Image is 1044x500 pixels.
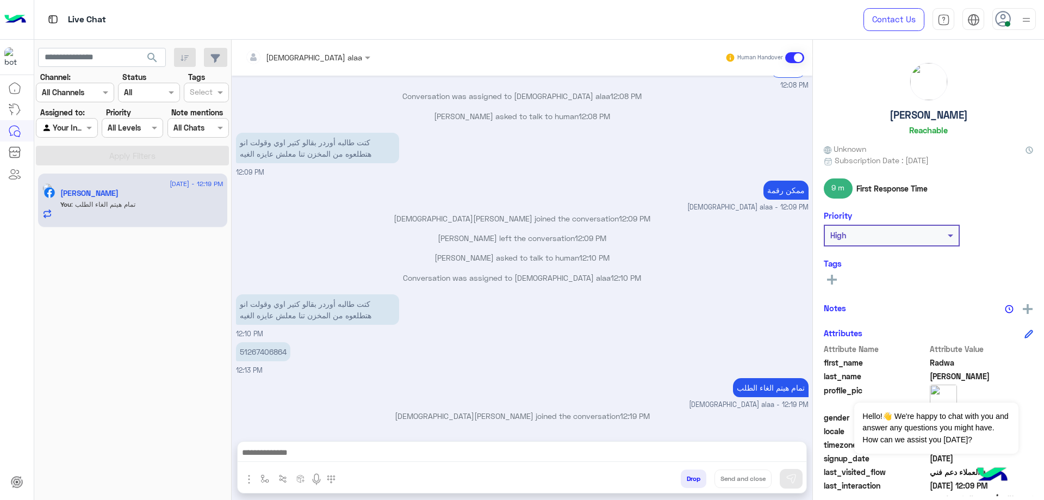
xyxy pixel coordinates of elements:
img: notes [1005,305,1014,313]
span: [DATE] - 12:19 PM [170,179,223,189]
h5: Radwa Ali [60,189,119,198]
h6: Priority [824,211,852,220]
span: 12:09 PM [619,214,650,223]
img: send voice note [310,473,323,486]
button: Trigger scenario [274,470,292,487]
span: خدمة العملاء دعم فني [930,466,1034,478]
span: 12:09 PM [575,233,606,243]
span: 2024-10-01T05:43:19.791Z [930,453,1034,464]
span: [DEMOGRAPHIC_DATA] alaa - 12:09 PM [687,202,809,213]
span: Attribute Name [824,343,928,355]
img: Trigger scenario [278,474,287,483]
img: create order [296,474,305,483]
span: 12:19 PM [620,411,650,421]
p: [DEMOGRAPHIC_DATA][PERSON_NAME] joined the conversation [236,410,809,422]
span: 12:08 PM [780,81,809,91]
span: last_interaction [824,480,928,491]
span: Hello!👋 We're happy to chat with you and answer any questions you might have. How can we assist y... [854,403,1018,454]
h6: Attributes [824,328,862,338]
img: send message [786,473,797,484]
span: 12:08 PM [579,112,610,121]
p: Live Chat [68,13,106,27]
img: picture [42,183,52,193]
p: 23/8/2025, 12:13 PM [236,342,290,361]
img: hulul-logo.png [973,456,1011,495]
span: first_name [824,357,928,368]
button: search [139,48,166,71]
span: profile_pic [824,385,928,410]
span: Subscription Date : [DATE] [835,155,929,166]
span: [DEMOGRAPHIC_DATA] alaa - 12:19 PM [689,400,809,410]
a: Contact Us [863,8,924,31]
label: Tags [188,71,205,83]
img: profile [1020,13,1033,27]
span: You [60,200,71,208]
span: Ali [930,371,1034,382]
h6: Notes [824,303,846,313]
span: 12:10 PM [611,273,641,282]
img: select flow [260,474,269,483]
button: Send and close [714,470,772,488]
img: tab [967,14,980,26]
img: picture [910,63,947,100]
button: Drop [681,470,706,488]
p: [PERSON_NAME] asked to talk to human [236,252,809,263]
p: [PERSON_NAME] asked to talk to human [236,110,809,122]
button: Apply Filters [36,146,229,165]
span: last_visited_flow [824,466,928,478]
span: 12:08 PM [610,91,642,101]
p: 23/8/2025, 12:19 PM [733,378,809,397]
img: Logo [4,8,26,31]
span: 12:10 PM [579,253,610,262]
span: First Response Time [856,183,928,194]
img: tab [937,14,950,26]
img: tab [46,13,60,26]
img: add [1023,304,1033,314]
h5: [PERSON_NAME] [890,109,968,121]
p: 23/8/2025, 12:09 PM [236,133,399,163]
p: 23/8/2025, 12:09 PM [763,181,809,200]
p: [PERSON_NAME] left the conversation [236,232,809,244]
label: Channel: [40,71,71,83]
span: 12:10 PM [236,330,263,338]
img: Facebook [44,187,55,198]
p: Conversation was assigned to [DEMOGRAPHIC_DATA] alaa [236,272,809,283]
span: signup_date [824,453,928,464]
img: send attachment [243,473,256,486]
button: create order [292,470,310,487]
h6: Reachable [909,125,948,135]
img: 713415422032625 [4,47,24,67]
span: Unknown [824,143,866,155]
span: 12:09 PM [236,168,264,176]
p: Conversation was assigned to [DEMOGRAPHIC_DATA] alaa [236,90,809,102]
span: last_name [824,371,928,382]
p: [DEMOGRAPHIC_DATA][PERSON_NAME] joined the conversation [236,213,809,224]
div: Select [188,86,213,100]
span: 9 m [824,178,853,198]
h6: Tags [824,258,1033,268]
label: Status [122,71,146,83]
span: gender [824,412,928,423]
label: Priority [106,107,131,118]
span: locale [824,425,928,437]
img: make a call [327,475,335,484]
span: search [146,51,159,64]
span: 2025-08-23T09:09:32.214Z [930,480,1034,491]
span: timezone [824,439,928,450]
label: Assigned to: [40,107,85,118]
p: 23/8/2025, 12:10 PM [236,294,399,325]
span: Attribute Value [930,343,1034,355]
span: تمام هيتم الغاء الطلب [71,200,135,208]
a: tab [933,8,954,31]
small: Human Handover [737,53,783,62]
label: Note mentions [171,107,223,118]
span: 12:13 PM [236,366,263,374]
button: select flow [256,470,274,487]
span: Radwa [930,357,1034,368]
